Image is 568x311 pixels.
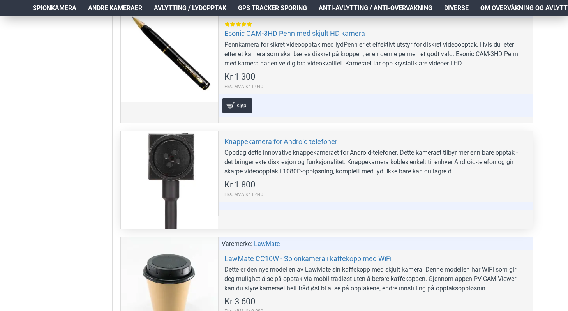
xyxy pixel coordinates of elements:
span: Kr 3 600 [224,297,255,306]
div: Dette er den nye modellen av LawMate sin kaffekopp med skjult kamera. Denne modellen har WiFi som... [224,265,527,293]
span: Anti-avlytting / Anti-overvåkning [319,4,432,13]
a: Knappekamera for Android telefoner [224,137,337,146]
span: Kr 1 800 [224,180,255,189]
span: Varemerke: [222,239,252,249]
span: GPS Tracker Sporing [238,4,307,13]
div: Oppdag dette innovative knappekameraet for Android-telefoner. Dette kameraet tilbyr mer enn bare ... [224,148,527,176]
a: LawMate [254,239,280,249]
span: Eks. MVA:Kr 1 040 [224,83,263,90]
a: LawMate CC10W - Spionkamera i kaffekopp med WiFi [224,254,392,263]
a: Knappekamera for Android telefoner Knappekamera for Android telefoner [121,131,218,229]
span: Spionkamera [33,4,76,13]
div: Pennkamera for sikret videoopptak med lydPenn er et effektivt utstyr for diskret videoopptak. Hvi... [224,40,527,68]
span: Avlytting / Lydopptak [154,4,226,13]
span: Diverse [444,4,469,13]
a: Esonic CAM-3HD Penn med skjult HD kamera Esonic CAM-3HD Penn med skjult HD kamera [121,5,218,102]
span: Kjøp [235,103,248,108]
span: Eks. MVA:Kr 1 440 [224,191,263,198]
a: Esonic CAM-3HD Penn med skjult HD kamera [224,29,365,38]
span: Andre kameraer [88,4,142,13]
span: Kr 1 300 [224,72,255,81]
